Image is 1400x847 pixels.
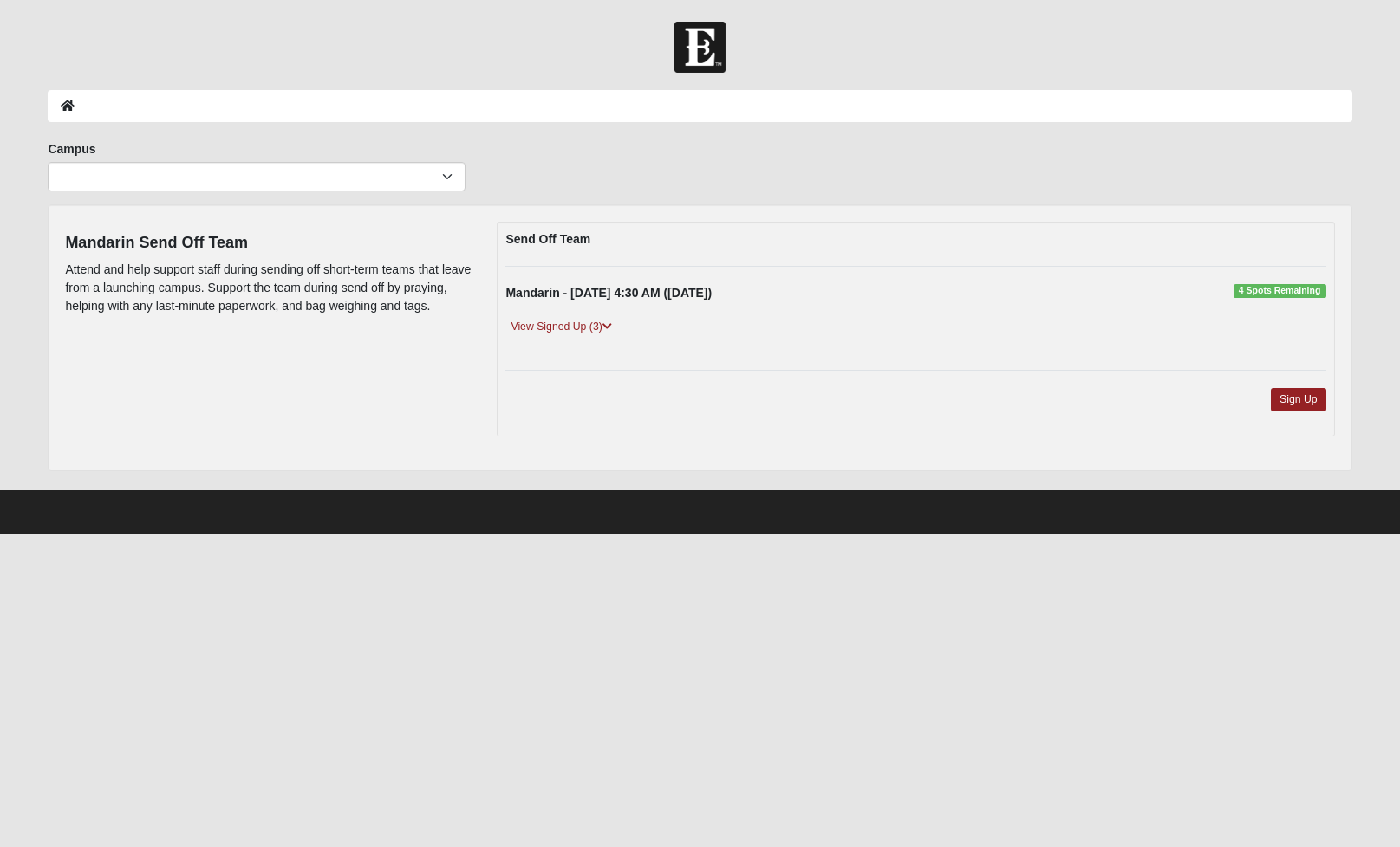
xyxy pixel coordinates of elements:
label: Campus [48,140,95,158]
span: 4 Spots Remaining [1234,284,1326,298]
h4: Mandarin Send Off Team [65,234,471,253]
strong: Send Off Team [505,232,590,246]
img: Church of Eleven22 Logo [674,22,726,73]
a: View Signed Up (3) [505,318,616,336]
strong: Mandarin - [DATE] 4:30 AM ([DATE]) [505,286,712,300]
a: Sign Up [1271,388,1326,411]
p: Attend and help support staff during sending off short-term teams that leave from a launching cam... [65,261,471,315]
